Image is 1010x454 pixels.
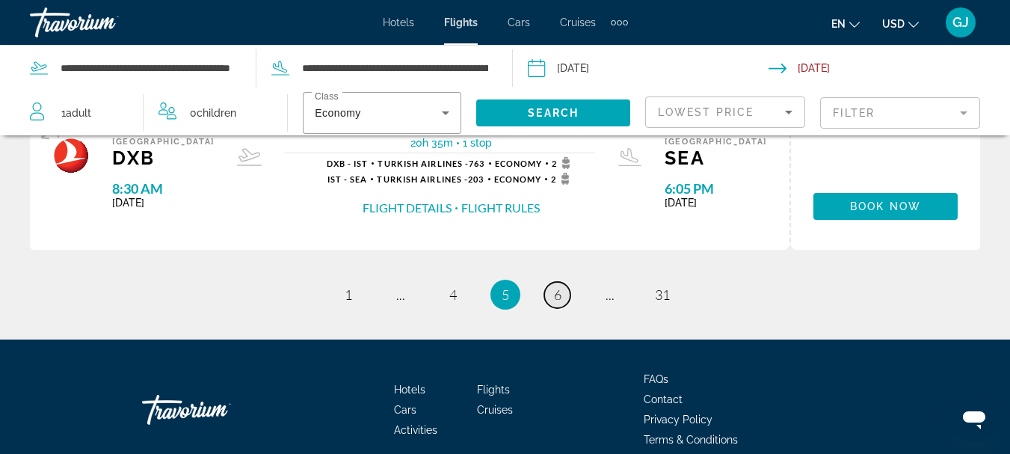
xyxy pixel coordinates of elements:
span: 1 [61,102,91,123]
button: Travelers: 1 adult, 0 children [15,91,287,135]
a: Cruises [477,404,513,416]
span: [GEOGRAPHIC_DATA] [112,137,215,147]
span: USD [882,18,905,30]
iframe: Button to launch messaging window [950,394,998,442]
span: Lowest Price [658,106,754,118]
span: 203 [377,174,484,184]
button: Change currency [882,13,919,34]
button: Flight Rules [461,200,540,216]
a: Hotels [394,384,425,396]
a: Cars [394,404,416,416]
span: IST - SEA [327,174,368,184]
a: Hotels [383,16,414,28]
span: Turkish Airlines - [377,174,468,184]
span: Adult [66,107,91,119]
span: Search [528,107,579,119]
a: Privacy Policy [644,414,712,426]
span: Book now [850,200,921,212]
button: User Menu [941,7,980,38]
span: 6 [554,286,561,303]
span: en [831,18,846,30]
span: ... [606,286,615,303]
a: Activities [394,424,437,436]
a: Flights [477,384,510,396]
mat-select: Sort by [658,103,792,121]
span: ... [396,286,405,303]
mat-label: Class [315,92,339,102]
span: 20h 35m [410,137,453,149]
span: [DATE] [112,197,215,209]
button: Return date: Mar 15, 2026 [769,46,1010,91]
a: Cars [508,16,530,28]
span: 0 [190,102,236,123]
span: 2 [552,157,575,169]
button: Depart date: Mar 8, 2026 [528,46,769,91]
button: Change language [831,13,860,34]
a: Cruises [560,16,596,28]
nav: Pagination [30,280,980,310]
a: FAQs [644,373,668,385]
button: Book now [813,193,958,220]
span: DXB [112,147,215,169]
a: Travorium [30,3,179,42]
span: Economy [494,174,542,184]
a: Contact [644,393,683,405]
button: Filter [820,96,980,129]
span: 31 [655,286,670,303]
span: Economy [315,107,360,119]
span: 4 [449,286,457,303]
span: 8:30 AM [112,180,215,197]
span: GJ [952,15,969,30]
span: 763 [378,159,484,168]
span: DXB - IST [327,159,369,168]
span: 1 [345,286,352,303]
button: Extra navigation items [611,10,628,34]
a: Terms & Conditions [644,434,738,446]
button: Flight Details [363,200,452,216]
button: Search [476,99,630,126]
span: Turkish Airlines - [378,159,469,168]
span: [DATE] [665,197,767,209]
a: Travorium [142,387,292,432]
span: 5 [502,286,509,303]
span: Children [197,107,236,119]
span: [GEOGRAPHIC_DATA] [665,137,767,147]
span: 2 [551,173,574,185]
a: Flights [444,16,478,28]
span: SEA [665,147,767,169]
span: Economy [495,159,543,168]
span: 1 stop [463,137,492,149]
span: 6:05 PM [665,180,767,197]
